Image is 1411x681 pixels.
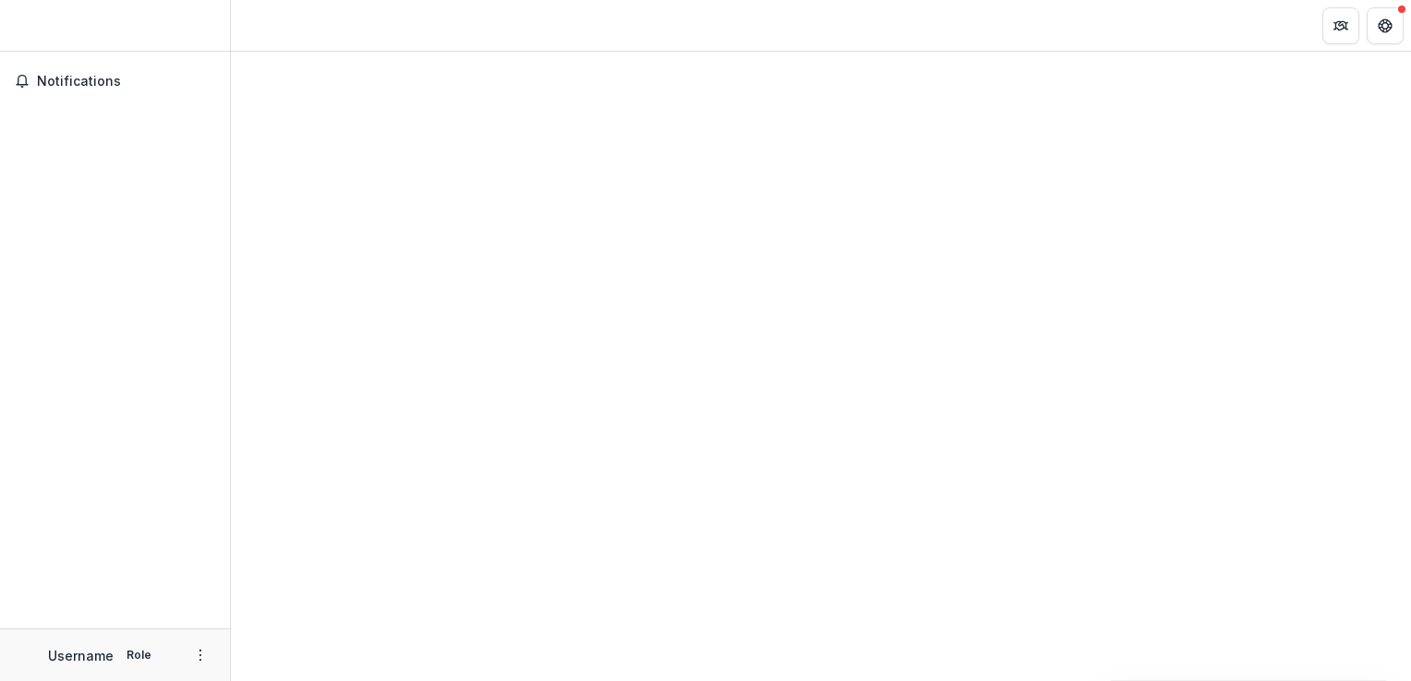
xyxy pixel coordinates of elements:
[1367,7,1404,44] button: Get Help
[7,66,223,96] button: Notifications
[1322,7,1359,44] button: Partners
[37,74,215,90] span: Notifications
[48,646,114,665] p: Username
[121,647,157,663] p: Role
[189,644,211,666] button: More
